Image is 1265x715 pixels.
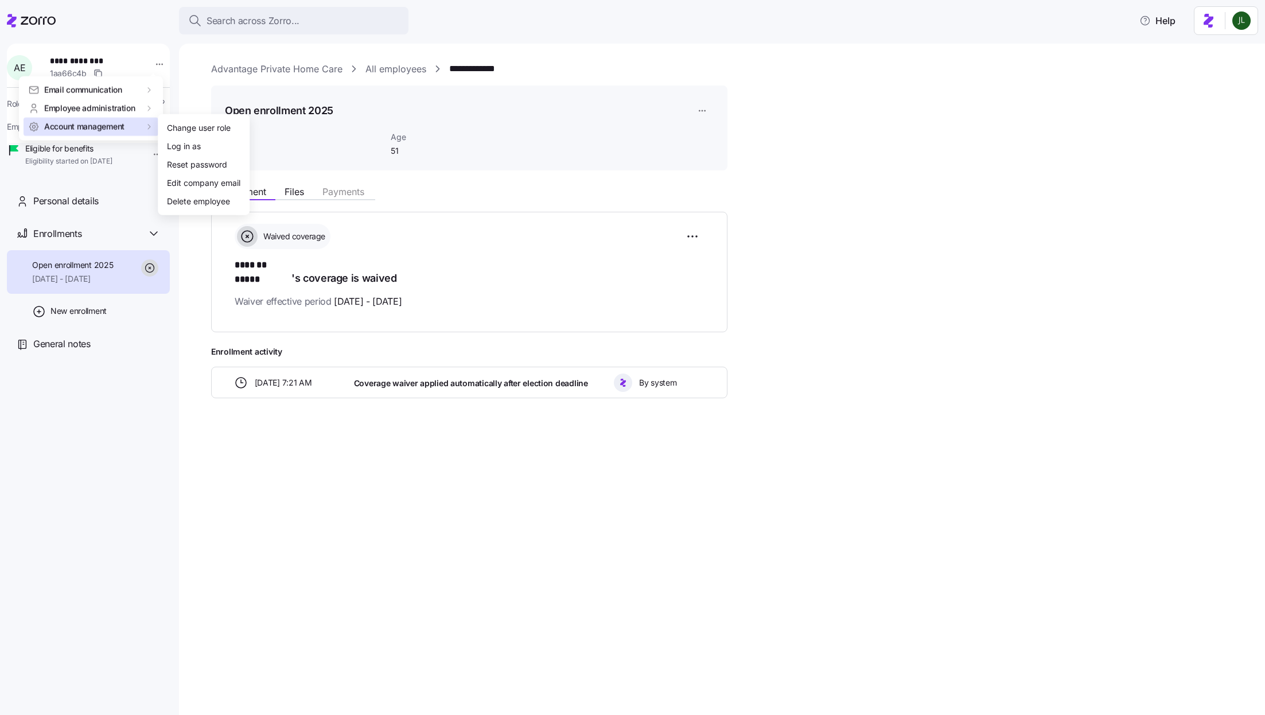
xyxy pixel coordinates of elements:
span: Employee administration [44,103,135,114]
span: Email communication [44,84,122,96]
div: Edit company email [167,177,240,189]
div: Log in as [167,140,201,153]
div: Delete employee [167,195,230,208]
div: Reset password [167,158,227,171]
span: Account management [44,121,124,133]
div: Change user role [167,122,231,134]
